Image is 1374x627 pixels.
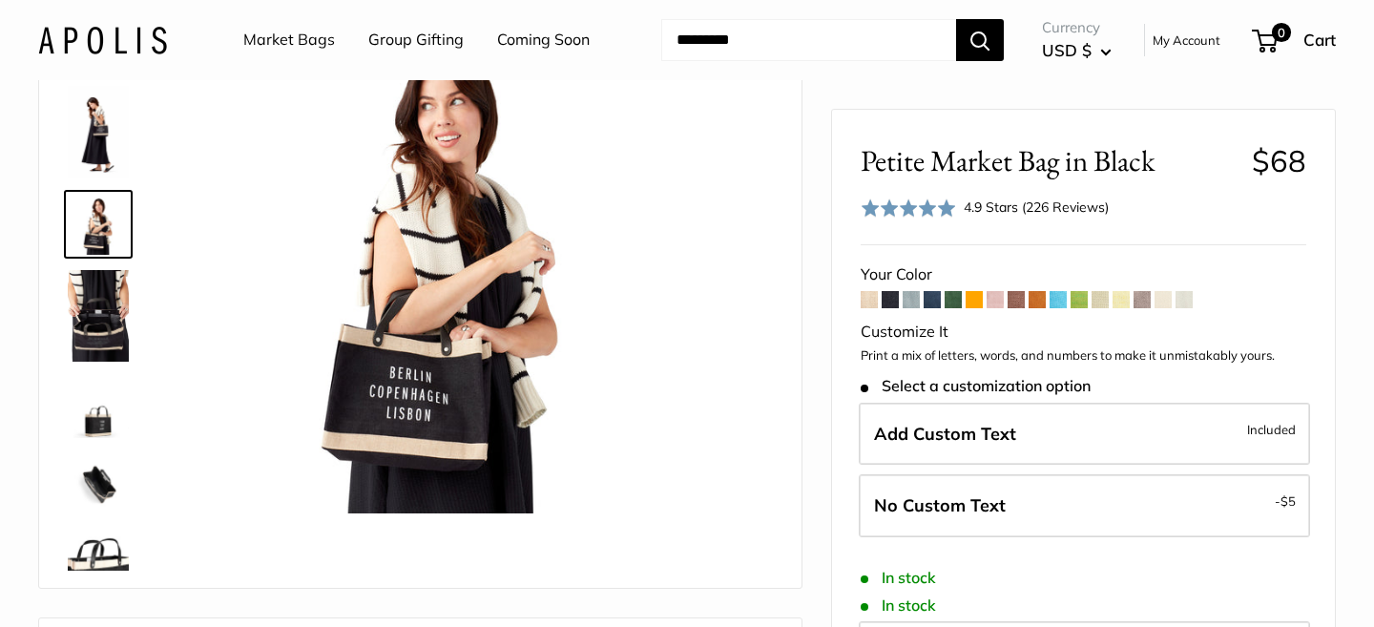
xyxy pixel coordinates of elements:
span: 0 [1272,23,1291,42]
span: $68 [1252,142,1306,179]
button: Search [956,19,1004,61]
img: description_Spacious inner area with room for everything. [68,453,129,514]
a: Petite Market Bag in Black [64,266,133,366]
img: Petite Market Bag in Black [192,10,696,513]
span: Cart [1303,30,1336,50]
img: Petite Market Bag in Black [68,270,129,362]
img: description_Super soft leather handles. [68,530,129,591]
a: My Account [1153,29,1220,52]
a: Petite Market Bag in Black [64,82,133,181]
span: In stock [861,596,936,615]
img: Petite Market Bag in Black [68,194,129,255]
span: USD $ [1042,40,1092,60]
button: USD $ [1042,35,1112,66]
img: Petite Market Bag in Black [68,86,129,178]
input: Search... [661,19,956,61]
p: Print a mix of letters, words, and numbers to make it unmistakably yours. [861,346,1306,366]
a: Petite Market Bag in Black [64,190,133,259]
img: Apolis [38,26,167,53]
div: 4.9 Stars (226 Reviews) [861,194,1109,221]
a: Coming Soon [497,26,590,54]
span: Petite Market Bag in Black [861,143,1238,178]
div: Your Color [861,261,1306,289]
img: Petite Market Bag in Black [68,377,129,438]
span: Included [1247,417,1296,440]
a: description_Super soft leather handles. [64,526,133,595]
span: Select a customization option [861,377,1091,395]
span: In stock [861,569,936,587]
span: No Custom Text [874,494,1006,516]
span: Currency [1042,14,1112,41]
label: Add Custom Text [859,402,1310,465]
div: 4.9 Stars (226 Reviews) [964,197,1109,218]
div: Customize It [861,318,1306,346]
a: 0 Cart [1254,25,1336,55]
span: $5 [1280,493,1296,509]
a: description_Spacious inner area with room for everything. [64,449,133,518]
a: Group Gifting [368,26,464,54]
span: Add Custom Text [874,422,1016,444]
a: Market Bags [243,26,335,54]
label: Leave Blank [859,474,1310,537]
a: Petite Market Bag in Black [64,373,133,442]
span: - [1275,490,1296,512]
